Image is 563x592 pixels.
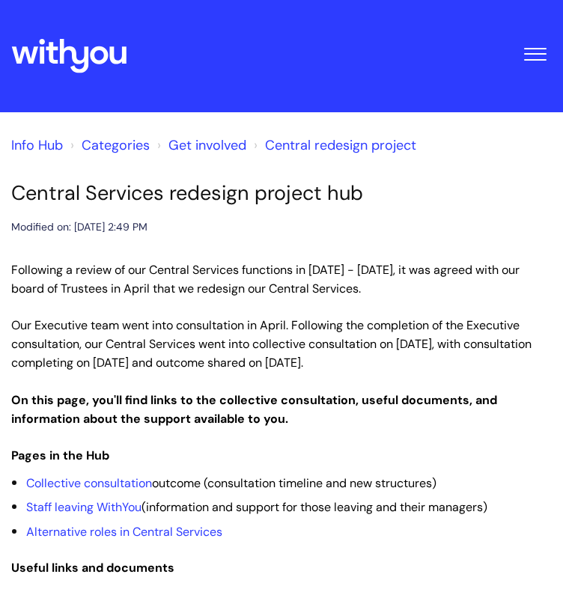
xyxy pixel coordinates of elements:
[82,136,150,154] a: Categories
[11,392,497,427] strong: On this page, you'll find links to the collective consultation, useful documents, and information...
[250,133,416,157] li: Central redesign project
[11,136,63,154] a: Info Hub
[26,524,222,540] a: Alternative roles in Central Services
[11,560,174,576] strong: Useful links and documents
[11,317,532,370] span: Our Executive team went into consultation in April. Following the completion of the Executive con...
[26,475,152,491] a: Collective consultation
[518,27,552,73] button: Toggle Navigation
[11,448,109,463] strong: Pages in the Hub
[265,136,416,154] a: Central redesign project
[11,181,552,205] h1: Central Services redesign project hub
[11,218,147,237] div: Modified on: [DATE] 2:49 PM
[26,499,487,515] span: (information and support for those leaving and their managers)
[153,133,246,157] li: Get involved
[168,136,246,154] a: Get involved
[67,133,150,157] li: Solution home
[11,262,520,296] span: Following a review of our Central Services functions in [DATE] - [DATE], it was agreed with our b...
[26,499,141,515] a: Staff leaving WithYou
[26,475,436,491] span: outcome (consultation timeline and new structures)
